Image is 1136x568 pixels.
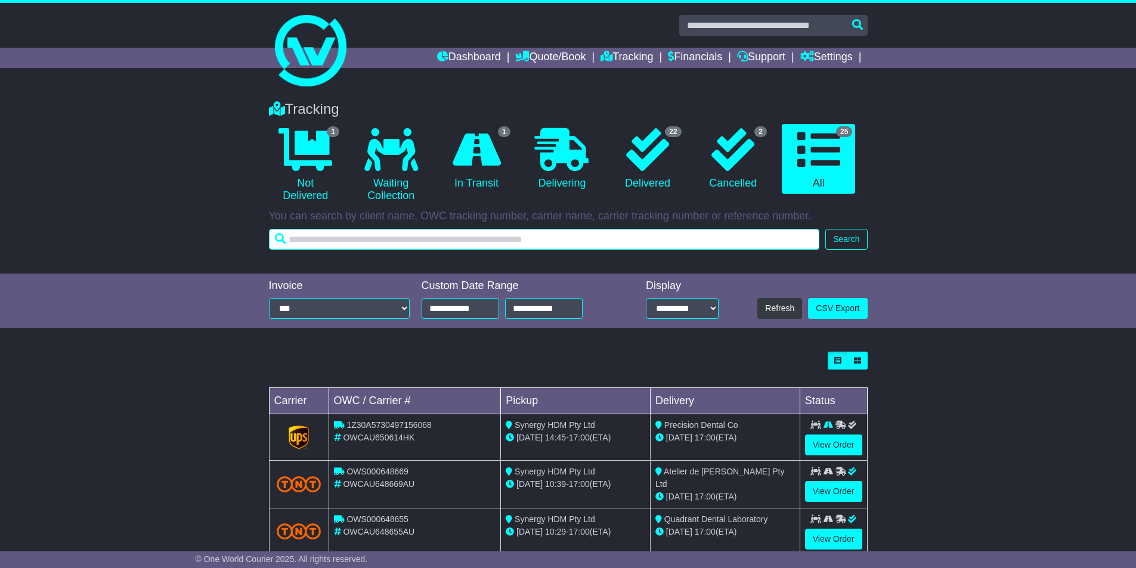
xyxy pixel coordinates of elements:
[196,554,368,564] span: © One World Courier 2025. All rights reserved.
[655,432,795,444] div: (ETA)
[422,280,613,293] div: Custom Date Range
[569,479,590,489] span: 17:00
[329,388,501,414] td: OWC / Carrier #
[516,433,543,442] span: [DATE]
[800,388,867,414] td: Status
[277,476,321,492] img: TNT_Domestic.png
[655,467,784,489] span: Atelier de [PERSON_NAME] Pty Ltd
[545,479,566,489] span: 10:39
[545,433,566,442] span: 14:45
[646,280,719,293] div: Display
[665,126,681,137] span: 22
[655,526,795,538] div: (ETA)
[437,48,501,68] a: Dashboard
[439,124,513,194] a: 1 In Transit
[289,426,309,449] img: GetCarrierServiceLogo
[515,467,595,476] span: Synergy HDM Pty Ltd
[825,229,867,250] button: Search
[611,124,684,194] a: 22 Delivered
[515,514,595,524] span: Synergy HDM Pty Ltd
[805,434,862,455] a: View Order
[808,298,867,319] a: CSV Export
[516,479,543,489] span: [DATE]
[545,527,566,536] span: 10:29
[655,491,795,503] div: (ETA)
[346,514,408,524] span: OWS000648655
[805,529,862,550] a: View Order
[805,481,862,502] a: View Order
[650,388,800,414] td: Delivery
[501,388,651,414] td: Pickup
[506,526,645,538] div: - (ETA)
[664,514,768,524] span: Quadrant Dental Laboratory
[666,433,692,442] span: [DATE]
[754,126,767,137] span: 2
[569,527,590,536] span: 17:00
[269,280,410,293] div: Invoice
[600,48,653,68] a: Tracking
[327,126,339,137] span: 1
[354,124,428,207] a: Waiting Collection
[666,492,692,501] span: [DATE]
[346,467,408,476] span: OWS000648669
[757,298,802,319] button: Refresh
[343,527,414,536] span: OWCAU648655AU
[666,527,692,536] span: [DATE]
[695,433,716,442] span: 17:00
[506,478,645,491] div: - (ETA)
[697,124,770,194] a: 2 Cancelled
[782,124,855,194] a: 25 All
[569,433,590,442] span: 17:00
[277,523,321,539] img: TNT_Domestic.png
[515,420,595,430] span: Synergy HDM Pty Ltd
[506,432,645,444] div: - (ETA)
[269,124,342,207] a: 1 Not Delivered
[525,124,599,194] a: Delivering
[515,48,586,68] a: Quote/Book
[343,479,414,489] span: OWCAU648669AU
[695,492,716,501] span: 17:00
[269,388,329,414] td: Carrier
[516,527,543,536] span: [DATE]
[343,433,414,442] span: OWCAU650614HK
[346,420,431,430] span: 1Z30A5730497156068
[668,48,722,68] a: Financials
[836,126,852,137] span: 25
[695,527,716,536] span: 17:00
[269,210,868,223] p: You can search by client name, OWC tracking number, carrier name, carrier tracking number or refe...
[263,101,874,118] div: Tracking
[664,420,738,430] span: Precision Dental Co
[498,126,510,137] span: 1
[800,48,853,68] a: Settings
[737,48,785,68] a: Support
